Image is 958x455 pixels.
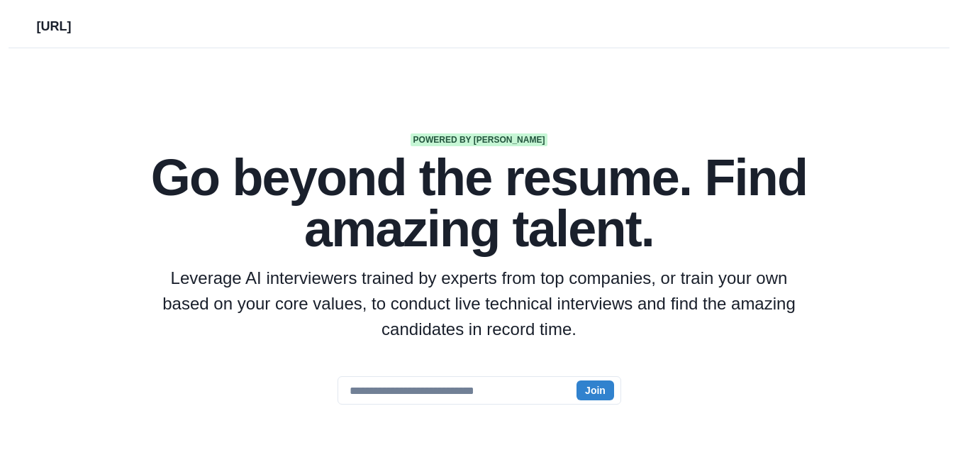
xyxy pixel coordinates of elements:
[411,133,548,146] span: Powered by [PERSON_NAME]
[139,152,820,254] h1: Go beyond the resume. Find amazing talent.
[162,265,797,342] p: Leverage AI interviewers trained by experts from top companies, or train your own based on your c...
[577,380,614,400] button: Join
[37,11,72,36] a: [URL]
